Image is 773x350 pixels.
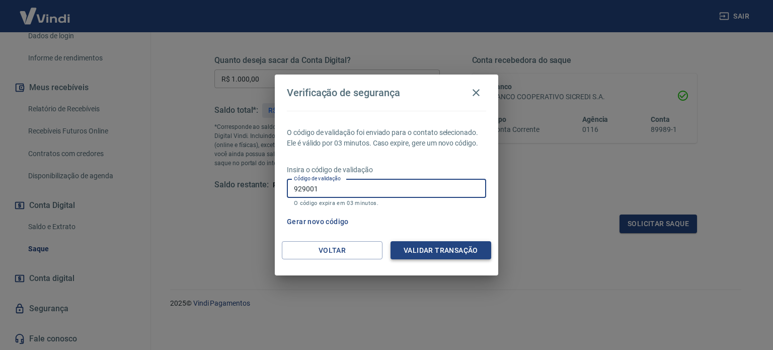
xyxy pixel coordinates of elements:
h4: Verificação de segurança [287,87,400,99]
p: O código expira em 03 minutos. [294,200,479,206]
button: Gerar novo código [283,213,353,231]
button: Validar transação [391,241,491,260]
p: Insira o código de validação [287,165,486,175]
button: Voltar [282,241,382,260]
label: Código de validação [294,175,341,182]
p: O código de validação foi enviado para o contato selecionado. Ele é válido por 03 minutos. Caso e... [287,127,486,149]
